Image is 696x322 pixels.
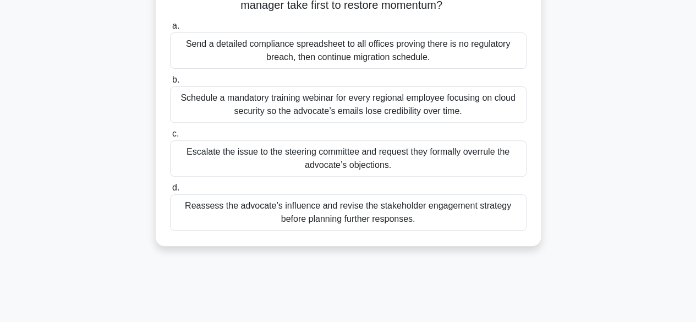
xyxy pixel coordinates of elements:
div: Send a detailed compliance spreadsheet to all offices proving there is no regulatory breach, then... [170,32,527,69]
span: d. [172,183,179,192]
div: Escalate the issue to the steering committee and request they formally overrule the advocate’s ob... [170,140,527,177]
span: a. [172,21,179,30]
div: Schedule a mandatory training webinar for every regional employee focusing on cloud security so t... [170,86,527,123]
span: b. [172,75,179,84]
span: c. [172,129,179,138]
div: Reassess the advocate’s influence and revise the stakeholder engagement strategy before planning ... [170,194,527,231]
